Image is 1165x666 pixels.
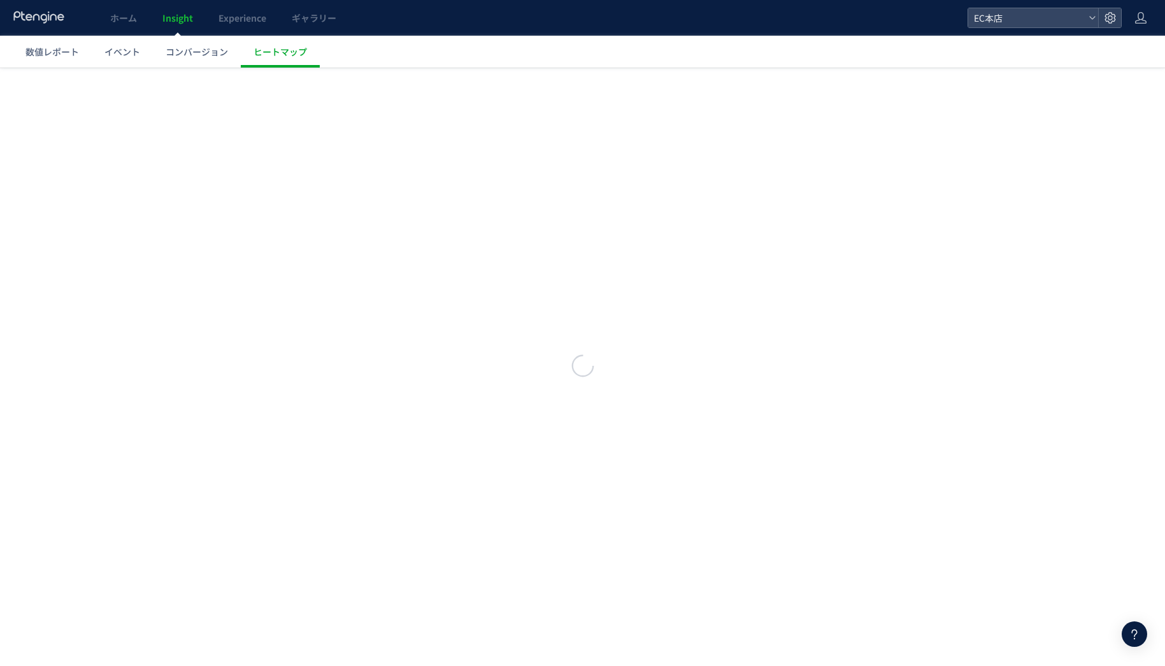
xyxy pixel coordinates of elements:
span: 数値レポート [25,45,79,58]
span: ヒートマップ [254,45,307,58]
span: コンバージョン [166,45,228,58]
span: イベント [104,45,140,58]
span: ホーム [110,11,137,24]
span: EC本店 [970,8,1083,27]
span: ギャラリー [292,11,336,24]
span: Insight [162,11,193,24]
span: Experience [218,11,266,24]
